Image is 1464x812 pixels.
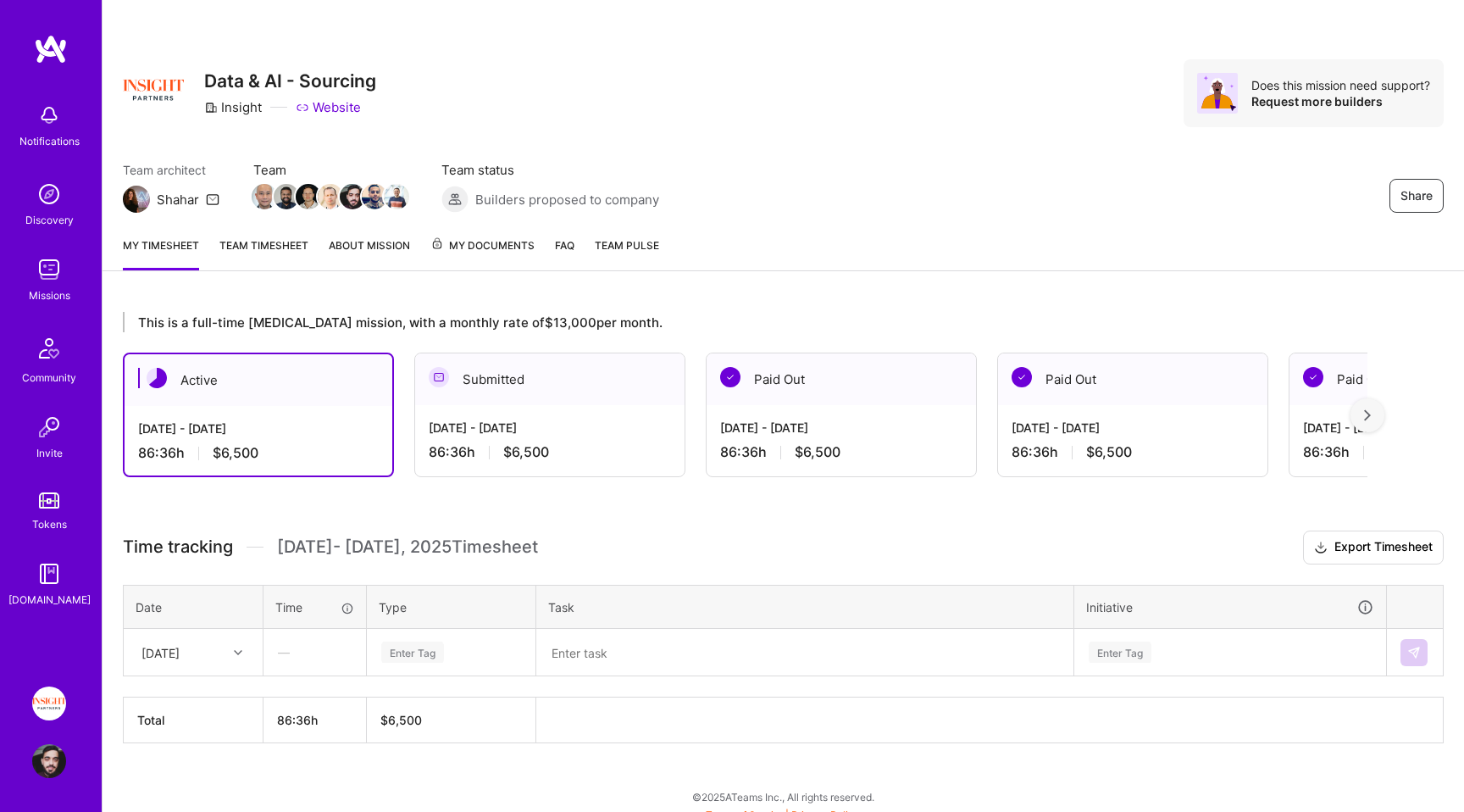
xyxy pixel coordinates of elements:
[275,182,297,211] a: Team Member Avatar
[385,182,408,211] a: Team Member Avatar
[1089,639,1151,665] div: Enter Tag
[595,236,659,270] a: Team Pulse
[124,585,263,629] th: Date
[340,184,365,209] img: Team Member Avatar
[28,744,70,778] a: User Avatar
[263,698,367,743] th: 86:36h
[362,184,387,209] img: Team Member Avatar
[275,598,354,616] div: Time
[123,59,184,120] img: Company Logo
[1364,409,1371,421] img: right
[32,177,66,211] img: discovery
[274,184,299,209] img: Team Member Avatar
[204,70,376,92] h3: Data & AI - Sourcing
[441,186,469,213] img: Builders proposed to company
[595,239,659,252] span: Team Pulse
[32,253,66,286] img: teamwork
[147,368,167,388] img: Active
[415,353,685,405] div: Submitted
[124,698,263,743] th: Total
[213,444,258,462] span: $6,500
[204,101,218,114] i: icon CompanyGray
[29,286,70,304] div: Missions
[1314,539,1328,557] i: icon Download
[329,236,410,270] a: About Mission
[157,191,199,209] div: Shahar
[1407,646,1421,659] img: Submit
[430,236,535,255] span: My Documents
[1197,73,1238,114] img: Avatar
[720,367,740,387] img: Paid Out
[1303,367,1323,387] img: Paid Out
[1012,367,1032,387] img: Paid Out
[32,557,66,591] img: guide book
[25,211,74,229] div: Discovery
[296,98,361,116] a: Website
[141,643,180,661] div: [DATE]
[536,585,1074,629] th: Task
[32,687,66,720] img: Insight Partners: Data & AI - Sourcing
[430,236,535,270] a: My Documents
[28,687,70,720] a: Insight Partners: Data & AI - Sourcing
[1400,187,1433,204] span: Share
[32,744,66,778] img: User Avatar
[296,184,321,209] img: Team Member Avatar
[998,353,1267,405] div: Paid Out
[252,184,277,209] img: Team Member Avatar
[138,420,379,437] div: [DATE] - [DATE]
[429,367,449,387] img: Submitted
[363,182,385,211] a: Team Member Avatar
[1389,179,1444,213] button: Share
[720,443,962,461] div: 86:36 h
[8,591,91,609] div: [DOMAIN_NAME]
[429,443,671,461] div: 86:36 h
[720,419,962,437] div: [DATE] - [DATE]
[475,191,659,209] span: Builders proposed to company
[441,161,659,179] span: Team status
[318,184,343,209] img: Team Member Avatar
[234,648,242,657] i: icon Chevron
[384,184,409,209] img: Team Member Avatar
[32,98,66,132] img: bell
[381,639,444,665] div: Enter Tag
[1303,531,1444,565] button: Export Timesheet
[253,161,408,179] span: Team
[707,353,976,405] div: Paid Out
[39,492,59,509] img: tokens
[138,444,379,462] div: 86:36 h
[123,537,233,558] span: Time tracking
[367,698,536,743] th: $6,500
[503,443,549,461] span: $6,500
[1012,443,1254,461] div: 86:36 h
[1251,77,1430,93] div: Does this mission need support?
[264,630,365,675] div: —
[19,132,80,150] div: Notifications
[32,515,67,533] div: Tokens
[277,537,538,558] span: [DATE] - [DATE] , 2025 Timesheet
[297,182,319,211] a: Team Member Avatar
[1012,419,1254,437] div: [DATE] - [DATE]
[204,98,262,116] div: Insight
[1086,443,1132,461] span: $6,500
[1086,598,1374,617] div: Initiative
[123,236,199,270] a: My timesheet
[1251,93,1430,109] div: Request more builders
[32,410,66,444] img: Invite
[341,182,363,211] a: Team Member Avatar
[206,192,219,206] i: icon Mail
[29,328,69,369] img: Community
[253,182,275,211] a: Team Member Avatar
[555,236,574,270] a: FAQ
[34,34,68,64] img: logo
[123,186,150,213] img: Team Architect
[22,369,76,387] div: Community
[795,443,840,461] span: $6,500
[36,444,63,462] div: Invite
[219,236,308,270] a: Team timesheet
[319,182,341,211] a: Team Member Avatar
[429,419,671,437] div: [DATE] - [DATE]
[123,312,1367,332] div: This is a full-time [MEDICAL_DATA] mission, with a monthly rate of $13,000 per month.
[123,161,219,179] span: Team architect
[125,354,392,406] div: Active
[367,585,536,629] th: Type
